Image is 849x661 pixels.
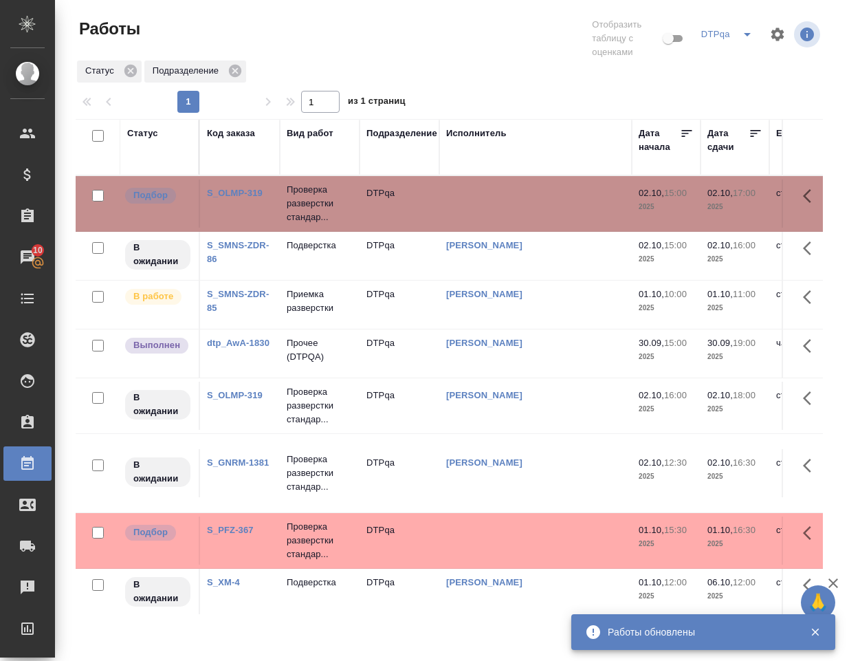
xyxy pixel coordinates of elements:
p: 15:00 [664,240,687,250]
p: 2025 [639,350,694,364]
p: 10:00 [664,289,687,299]
p: 02.10, [707,240,733,250]
p: 30.09, [639,338,664,348]
div: Исполнитель назначен, приступать к работе пока рано [124,576,192,608]
p: 02.10, [707,457,733,468]
p: 15:30 [664,525,687,535]
p: 16:00 [733,240,756,250]
div: Исполнитель выполняет работу [124,288,192,306]
p: Подбор [133,525,168,539]
div: Статус [77,61,142,83]
div: Дата начала [639,127,680,154]
span: 10 [25,243,51,257]
p: 02.10, [639,457,664,468]
p: Проверка разверстки стандар... [287,385,353,426]
p: 02.10, [639,188,664,198]
p: Подбор [133,188,168,202]
p: 2025 [707,537,762,551]
td: час [769,329,849,378]
span: 🙏 [806,588,830,617]
a: S_GNRM-1381 [207,457,269,468]
button: Здесь прячутся важные кнопки [795,232,828,265]
p: Проверка разверстки стандар... [287,453,353,494]
a: S_SMNS-ZDR-86 [207,240,269,264]
p: 01.10, [707,525,733,535]
p: 02.10, [639,390,664,400]
p: 12:00 [733,577,756,587]
td: DTPqa [360,180,439,228]
p: Статус [85,64,119,78]
button: Здесь прячутся важные кнопки [795,382,828,415]
a: 10 [3,240,52,274]
div: Подразделение [366,127,437,140]
button: Здесь прячутся важные кнопки [795,180,828,213]
button: Здесь прячутся важные кнопки [795,517,828,550]
p: 16:00 [664,390,687,400]
a: [PERSON_NAME] [446,289,522,299]
p: 12:30 [664,457,687,468]
p: 2025 [707,470,762,484]
p: 15:00 [664,188,687,198]
a: S_PFZ-367 [207,525,254,535]
span: Посмотреть информацию [794,21,823,47]
p: 2025 [707,301,762,315]
a: S_XM-4 [207,577,240,587]
div: Можно подбирать исполнителей [124,186,192,205]
td: страница [769,449,849,497]
p: Прочее (DTPQA) [287,336,353,364]
p: 12:00 [664,577,687,587]
p: 30.09, [707,338,733,348]
p: 2025 [639,470,694,484]
p: В работе [133,290,173,303]
p: 2025 [639,402,694,416]
p: 19:00 [733,338,756,348]
button: Здесь прячутся важные кнопки [795,569,828,602]
td: страница [769,180,849,228]
div: Исполнитель назначен, приступать к работе пока рано [124,456,192,488]
a: [PERSON_NAME] [446,338,522,348]
a: [PERSON_NAME] [446,577,522,587]
td: страница [769,281,849,329]
span: из 1 страниц [348,93,406,113]
p: Подразделение [153,64,223,78]
p: 17:00 [733,188,756,198]
p: 01.10, [639,577,664,587]
td: DTPqa [360,449,439,497]
span: Отобразить таблицу с оценками [592,18,659,59]
p: 11:00 [733,289,756,299]
div: Работы обновлены [608,625,789,639]
p: 2025 [707,589,762,603]
span: Работы [76,18,140,40]
p: Подверстка [287,239,353,252]
p: 01.10, [639,525,664,535]
a: S_OLMP-319 [207,188,263,198]
p: 2025 [707,200,762,214]
p: 2025 [707,350,762,364]
button: 🙏 [801,585,835,620]
p: 2025 [707,252,762,266]
p: 01.10, [639,289,664,299]
button: Закрыть [801,626,829,638]
p: Проверка разверстки стандар... [287,520,353,561]
td: страница [769,382,849,430]
p: Приемка разверстки [287,288,353,315]
p: 2025 [707,402,762,416]
button: Здесь прячутся важные кнопки [795,449,828,482]
p: 16:30 [733,525,756,535]
td: страница [769,517,849,565]
a: dtp_AwA-1830 [207,338,269,348]
a: [PERSON_NAME] [446,457,522,468]
td: страница [769,569,849,617]
p: 02.10, [639,240,664,250]
p: Выполнен [133,338,180,352]
p: Подверстка [287,576,353,589]
div: Вид работ [287,127,333,140]
p: Проверка разверстки стандар... [287,183,353,224]
p: 15:00 [664,338,687,348]
a: [PERSON_NAME] [446,240,522,250]
td: DTPqa [360,382,439,430]
p: В ожидании [133,458,182,486]
div: Подразделение [144,61,246,83]
span: Настроить таблицу [761,18,794,51]
div: Дата сдачи [707,127,749,154]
